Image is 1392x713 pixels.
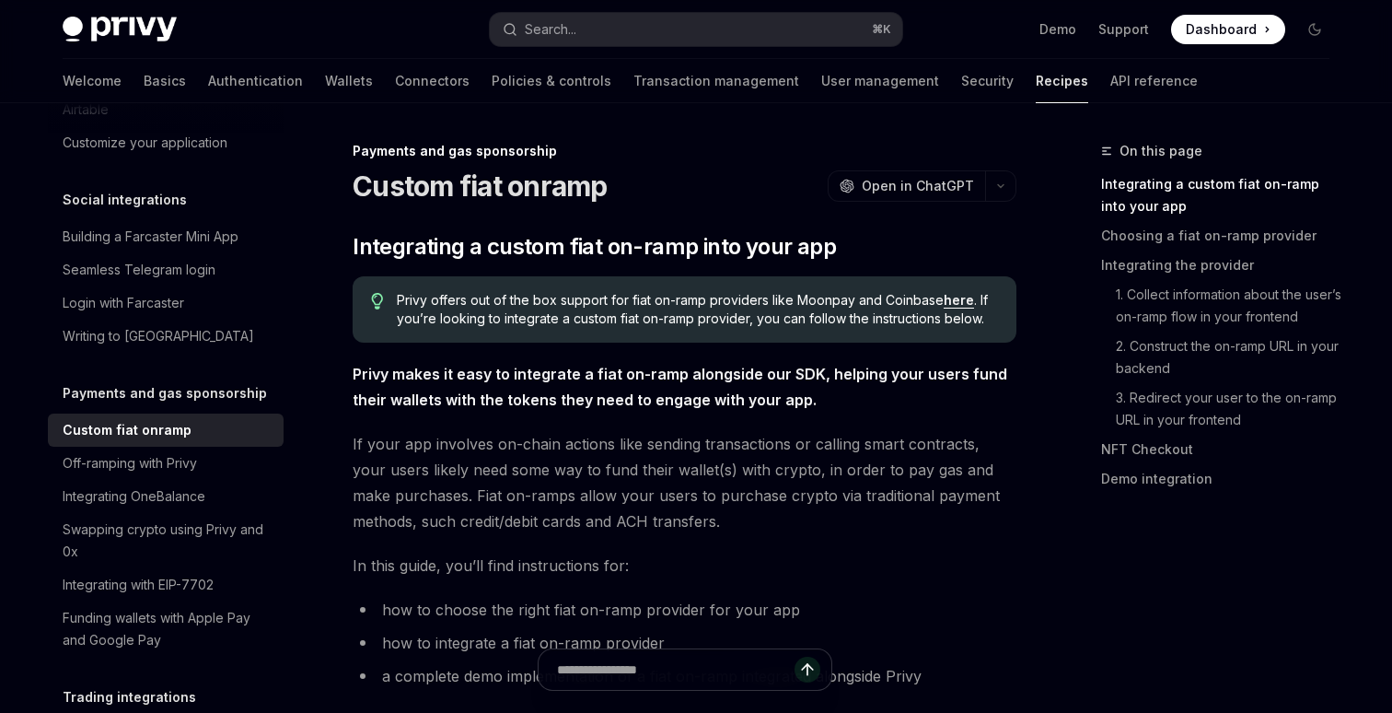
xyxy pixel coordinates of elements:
[828,170,985,202] button: Open in ChatGPT
[48,126,284,159] a: Customize your application
[395,59,470,103] a: Connectors
[63,259,215,281] div: Seamless Telegram login
[1101,435,1344,464] a: NFT Checkout
[48,447,284,480] a: Off-ramping with Privy
[63,325,254,347] div: Writing to [GEOGRAPHIC_DATA]
[1110,59,1198,103] a: API reference
[353,232,836,262] span: Integrating a custom fiat on-ramp into your app
[1119,140,1202,162] span: On this page
[353,597,1016,623] li: how to choose the right fiat on-ramp provider for your app
[63,189,187,211] h5: Social integrations
[208,59,303,103] a: Authentication
[1186,20,1257,39] span: Dashboard
[63,226,238,248] div: Building a Farcaster Mini App
[63,132,227,154] div: Customize your application
[63,419,191,441] div: Custom fiat onramp
[397,291,998,328] span: Privy offers out of the box support for fiat on-ramp providers like Moonpay and Coinbase . If you...
[353,142,1016,160] div: Payments and gas sponsorship
[353,169,608,203] h1: Custom fiat onramp
[525,18,576,41] div: Search...
[63,17,177,42] img: dark logo
[1101,169,1344,221] a: Integrating a custom fiat on-ramp into your app
[961,59,1014,103] a: Security
[63,574,214,596] div: Integrating with EIP-7702
[862,177,974,195] span: Open in ChatGPT
[325,59,373,103] a: Wallets
[1101,464,1344,494] a: Demo integration
[353,553,1016,579] span: In this guide, you’ll find instructions for:
[63,452,197,474] div: Off-ramping with Privy
[944,292,974,309] a: here
[144,59,186,103] a: Basics
[63,519,273,563] div: Swapping crypto using Privy and 0x
[1101,383,1344,435] a: 3. Redirect your user to the on-ramp URL in your frontend
[1039,20,1076,39] a: Demo
[63,59,122,103] a: Welcome
[872,22,891,37] span: ⌘ K
[353,431,1016,534] span: If your app involves on-chain actions like sending transactions or calling smart contracts, your ...
[1300,15,1329,44] button: Toggle dark mode
[63,382,267,404] h5: Payments and gas sponsorship
[557,649,795,690] input: Ask a question...
[48,480,284,513] a: Integrating OneBalance
[48,414,284,447] a: Custom fiat onramp
[63,607,273,651] div: Funding wallets with Apple Pay and Google Pay
[48,602,284,657] a: Funding wallets with Apple Pay and Google Pay
[371,293,384,310] svg: Tip
[48,286,284,320] a: Login with Farcaster
[48,568,284,602] a: Integrating with EIP-7702
[48,220,284,253] a: Building a Farcaster Mini App
[48,513,284,568] a: Swapping crypto using Privy and 0x
[492,59,611,103] a: Policies & controls
[633,59,799,103] a: Transaction management
[63,686,196,708] h5: Trading integrations
[353,630,1016,656] li: how to integrate a fiat on-ramp provider
[490,13,902,46] button: Open search
[63,292,184,314] div: Login with Farcaster
[48,253,284,286] a: Seamless Telegram login
[1098,20,1149,39] a: Support
[1101,332,1344,383] a: 2. Construct the on-ramp URL in your backend
[821,59,939,103] a: User management
[1101,280,1344,332] a: 1. Collect information about the user’s on-ramp flow in your frontend
[63,485,205,508] div: Integrating OneBalance
[795,657,820,683] button: Send message
[48,320,284,353] a: Writing to [GEOGRAPHIC_DATA]
[1101,251,1344,280] a: Integrating the provider
[353,365,1007,409] strong: Privy makes it easy to integrate a fiat on-ramp alongside our SDK, helping your users fund their ...
[1036,59,1088,103] a: Recipes
[1171,15,1285,44] a: Dashboard
[1101,221,1344,251] a: Choosing a fiat on-ramp provider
